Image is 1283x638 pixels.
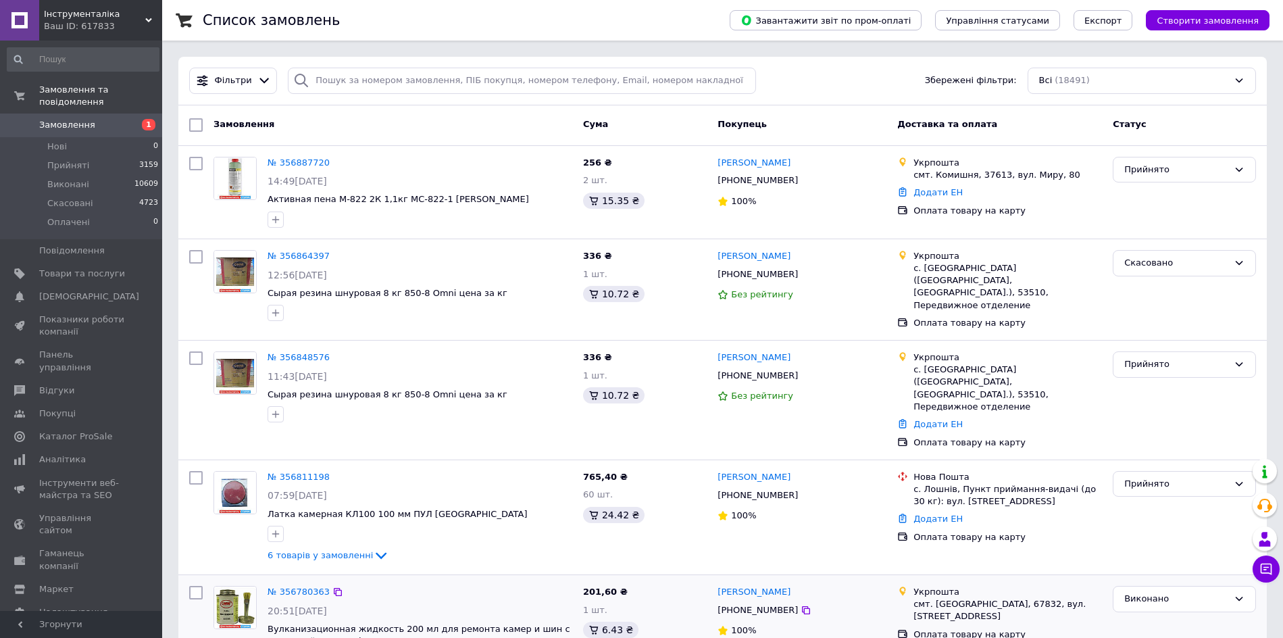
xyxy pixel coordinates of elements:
[897,119,997,129] span: Доставка та оплата
[214,472,256,514] img: Фото товару
[268,490,327,501] span: 07:59[DATE]
[731,625,756,635] span: 100%
[268,606,327,616] span: 20:51[DATE]
[715,367,801,385] div: [PHONE_NUMBER]
[268,371,327,382] span: 11:43[DATE]
[715,602,801,619] div: [PHONE_NUMBER]
[935,10,1060,30] button: Управління статусами
[583,587,628,597] span: 201,60 ₴
[39,477,125,501] span: Інструменти веб-майстра та SEO
[39,408,76,420] span: Покупці
[268,587,330,597] a: № 356780363
[268,176,327,187] span: 14:49[DATE]
[215,74,252,87] span: Фільтри
[1113,119,1147,129] span: Статус
[583,193,645,209] div: 15.35 ₴
[153,216,158,228] span: 0
[214,352,256,394] img: Фото товару
[913,169,1102,181] div: смт. Комишня, 37613, вул. Миру, 80
[213,157,257,200] a: Фото товару
[913,205,1102,217] div: Оплата товару на карту
[139,197,158,210] span: 4723
[268,550,389,560] a: 6 товарів у замовленні
[47,197,93,210] span: Скасовані
[1074,10,1133,30] button: Експорт
[7,47,159,72] input: Пошук
[134,178,158,191] span: 10609
[718,471,790,484] a: [PERSON_NAME]
[913,250,1102,262] div: Укрпошта
[583,370,607,381] span: 1 шт.
[913,437,1102,449] div: Оплата товару на карту
[268,472,330,482] a: № 356811198
[1124,477,1228,491] div: Прийнято
[39,245,105,257] span: Повідомлення
[1146,10,1269,30] button: Створити замовлення
[1084,16,1122,26] span: Експорт
[142,119,155,130] span: 1
[715,266,801,283] div: [PHONE_NUMBER]
[913,262,1102,312] div: с. [GEOGRAPHIC_DATA] ([GEOGRAPHIC_DATA], [GEOGRAPHIC_DATA].), 53510, Передвижное отделение
[44,20,162,32] div: Ваш ID: 617833
[1124,256,1228,270] div: Скасовано
[153,141,158,153] span: 0
[731,289,793,299] span: Без рейтингу
[268,270,327,280] span: 12:56[DATE]
[44,8,145,20] span: Інструменталіка
[583,622,638,638] div: 6.43 ₴
[1124,163,1228,177] div: Прийнято
[583,352,612,362] span: 336 ₴
[268,194,529,204] a: Активная пена M-822 2К 1,1кг MC-822-1 [PERSON_NAME]
[39,431,112,443] span: Каталог ProSale
[268,509,527,519] a: Латка камерная КЛ100 100 мм ПУЛ [GEOGRAPHIC_DATA]
[139,159,158,172] span: 3159
[913,351,1102,364] div: Укрпошта
[731,510,756,520] span: 100%
[740,14,911,26] span: Завантажити звіт по пром-оплаті
[39,268,125,280] span: Товари та послуги
[47,178,89,191] span: Виконані
[1253,556,1280,583] button: Чат з покупцем
[913,483,1102,508] div: с. Лошнів, Пункт приймання-видачі (до 30 кг): вул. [STREET_ADDRESS]
[913,598,1102,622] div: смт. [GEOGRAPHIC_DATA], 67832, вул. [STREET_ADDRESS]
[583,286,645,302] div: 10.72 ₴
[718,119,767,129] span: Покупець
[1055,75,1090,85] span: (18491)
[1124,592,1228,606] div: Виконано
[268,288,507,298] a: Сырая резина шнуровая 8 кг 850-8 Omni цена за кг
[583,605,607,615] span: 1 шт.
[1039,74,1053,87] span: Всі
[47,159,89,172] span: Прийняті
[583,119,608,129] span: Cума
[39,314,125,338] span: Показники роботи компанії
[913,419,963,429] a: Додати ЕН
[583,269,607,279] span: 1 шт.
[39,84,162,108] span: Замовлення та повідомлення
[731,196,756,206] span: 100%
[718,250,790,263] a: [PERSON_NAME]
[214,587,256,629] img: Фото товару
[913,364,1102,413] div: с. [GEOGRAPHIC_DATA] ([GEOGRAPHIC_DATA], [GEOGRAPHIC_DATA].), 53510, Передвижное отделение
[214,157,256,199] img: Фото товару
[214,251,256,293] img: Фото товару
[730,10,922,30] button: Завантажити звіт по пром-оплаті
[268,251,330,261] a: № 356864397
[39,583,74,595] span: Маркет
[39,547,125,572] span: Гаманець компанії
[913,471,1102,483] div: Нова Пошта
[583,251,612,261] span: 336 ₴
[583,489,613,499] span: 60 шт.
[583,387,645,403] div: 10.72 ₴
[268,157,330,168] a: № 356887720
[1124,358,1228,372] div: Прийнято
[268,389,507,399] a: Сырая резина шнуровая 8 кг 850-8 Omni цена за кг
[47,141,67,153] span: Нові
[583,175,607,185] span: 2 шт.
[925,74,1017,87] span: Збережені фільтри:
[913,157,1102,169] div: Укрпошта
[1132,15,1269,25] a: Створити замовлення
[718,157,790,170] a: [PERSON_NAME]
